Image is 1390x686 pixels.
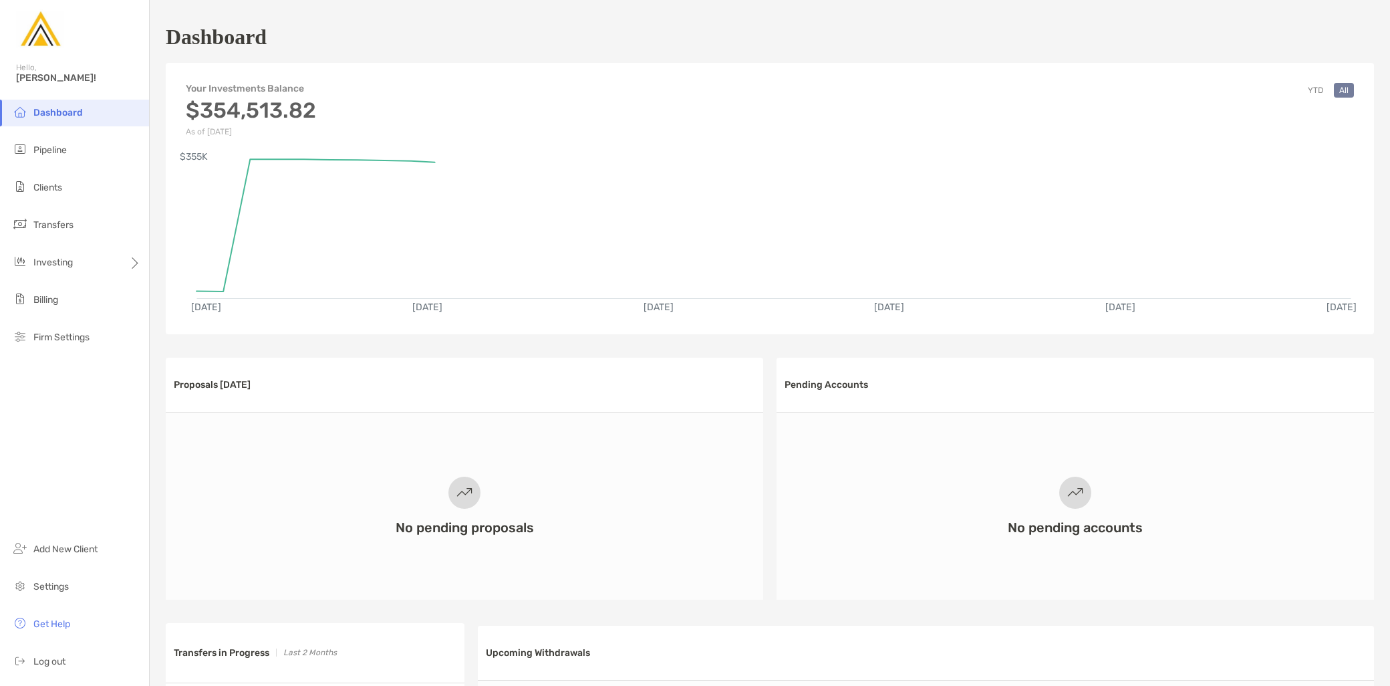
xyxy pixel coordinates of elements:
span: Dashboard [33,107,83,118]
p: As of [DATE] [186,127,316,136]
img: Zoe Logo [16,5,64,53]
span: Transfers [33,219,74,231]
h3: Upcoming Withdrawals [486,647,590,659]
h3: Transfers in Progress [174,647,269,659]
span: Firm Settings [33,332,90,343]
img: investing icon [12,253,28,269]
span: Investing [33,257,73,268]
span: Billing [33,294,58,306]
text: [DATE] [1327,302,1357,313]
text: [DATE] [412,302,442,313]
span: Pipeline [33,144,67,156]
h4: Your Investments Balance [186,83,316,94]
img: settings icon [12,578,28,594]
img: firm-settings icon [12,328,28,344]
h3: No pending accounts [1008,520,1143,536]
button: All [1334,83,1354,98]
text: [DATE] [874,302,904,313]
p: Last 2 Months [283,645,337,661]
h3: Proposals [DATE] [174,379,251,390]
img: transfers icon [12,216,28,232]
span: Clients [33,182,62,193]
img: dashboard icon [12,104,28,120]
h1: Dashboard [166,25,267,49]
img: add_new_client icon [12,540,28,556]
span: [PERSON_NAME]! [16,72,141,84]
img: billing icon [12,291,28,307]
button: YTD [1302,83,1329,98]
img: get-help icon [12,615,28,631]
span: Get Help [33,618,70,630]
text: [DATE] [1105,302,1135,313]
img: clients icon [12,179,28,195]
span: Add New Client [33,544,98,555]
h3: No pending proposals [396,520,534,536]
text: $355K [180,151,208,162]
img: pipeline icon [12,141,28,157]
img: logout icon [12,653,28,669]
text: [DATE] [191,302,221,313]
span: Log out [33,656,65,667]
span: Settings [33,581,69,592]
h3: Pending Accounts [785,379,868,390]
text: [DATE] [644,302,674,313]
h3: $354,513.82 [186,98,316,123]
